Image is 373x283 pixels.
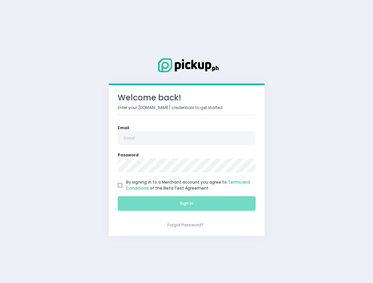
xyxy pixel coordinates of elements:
a: Forgot Password? [167,222,204,228]
img: Logo [154,57,220,74]
label: Password [118,152,139,158]
input: Email [118,131,256,145]
h3: Welcome back! [118,93,256,103]
a: Terms and Conditions [126,179,250,191]
label: Email [118,125,129,131]
span: By signing in to a Merchant account you agree to of the Beta Test Agreement [126,179,250,191]
p: Enter your [DOMAIN_NAME] credentials to get started. [118,105,256,111]
span: Sign In [180,200,193,206]
button: Sign In [118,196,256,211]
